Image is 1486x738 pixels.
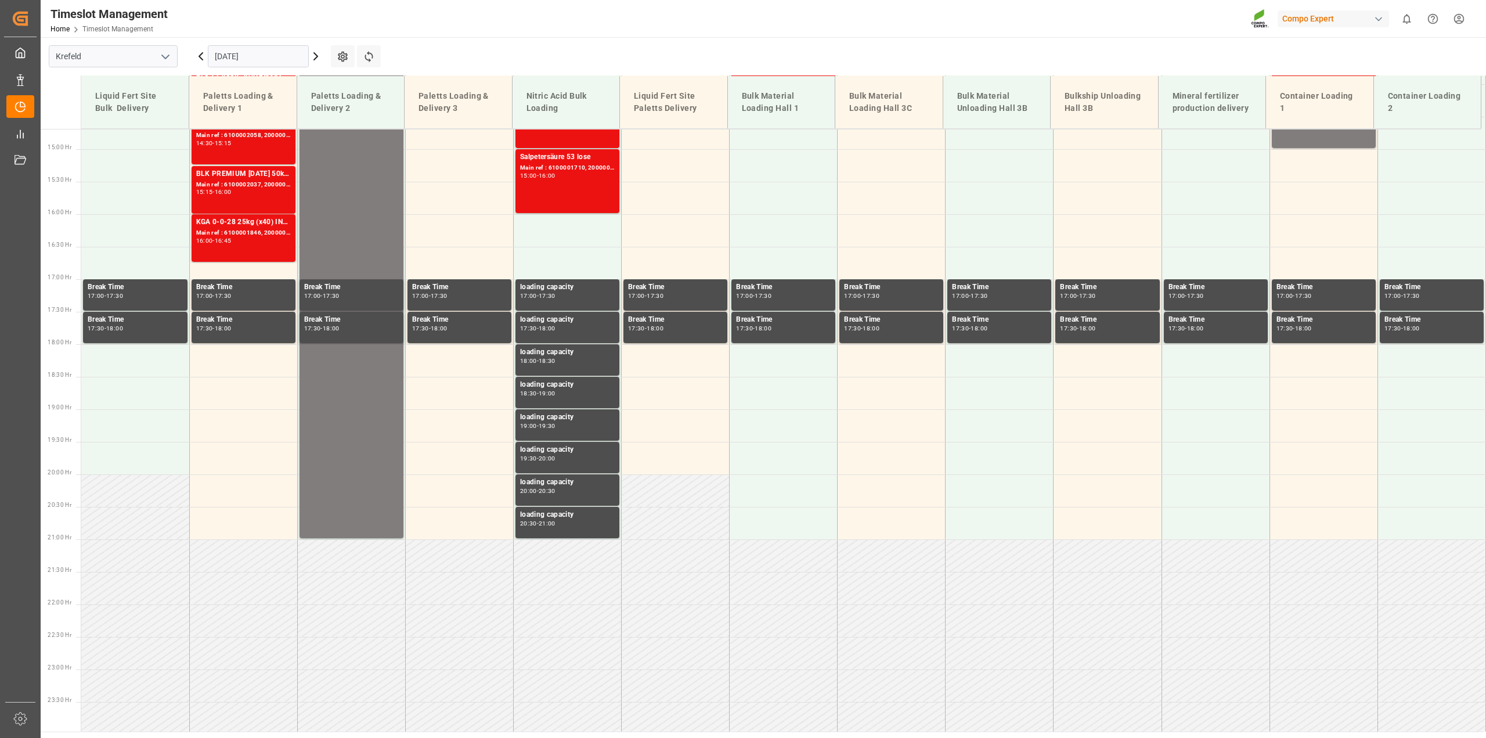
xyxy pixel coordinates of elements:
[537,293,539,298] div: -
[539,358,556,363] div: 18:30
[48,307,71,313] span: 17:30 Hr
[1168,314,1263,326] div: Break Time
[1278,10,1389,27] div: Compo Expert
[48,697,71,703] span: 23:30 Hr
[628,326,645,331] div: 17:30
[522,85,611,119] div: Nitric Acid Bulk Loading
[196,314,291,326] div: Break Time
[1394,6,1420,32] button: show 0 new notifications
[520,293,537,298] div: 17:00
[520,282,615,293] div: loading capacity
[537,423,539,429] div: -
[520,326,537,331] div: 17:30
[48,469,71,476] span: 20:00 Hr
[953,85,1041,119] div: Bulk Material Unloading Hall 3B
[753,293,755,298] div: -
[88,326,104,331] div: 17:30
[520,314,615,326] div: loading capacity
[1278,8,1394,30] button: Compo Expert
[212,141,214,146] div: -
[304,326,321,331] div: 17:30
[647,293,663,298] div: 17:30
[537,488,539,494] div: -
[1060,85,1149,119] div: Bulkship Unloading Hall 3B
[628,293,645,298] div: 17:00
[196,180,291,190] div: Main ref : 6100002037, 2000000946
[104,293,106,298] div: -
[48,502,71,508] span: 20:30 Hr
[1276,282,1371,293] div: Break Time
[199,85,287,119] div: Paletts Loading & Delivery 1
[520,358,537,363] div: 18:00
[844,293,861,298] div: 17:00
[212,293,214,298] div: -
[196,168,291,180] div: BLK PREMIUM [DATE] 50kg(x21)D,EN,PL,FNLNTC PREMIUM [DATE] 25kg (x40) D,EN,PLFLO T CLUB [DATE] 25k...
[971,326,987,331] div: 18:00
[431,293,448,298] div: 17:30
[1187,293,1204,298] div: 17:30
[520,152,615,163] div: Salpetersäure 53 lose
[1185,293,1186,298] div: -
[520,488,537,494] div: 20:00
[1276,314,1371,326] div: Break Time
[1079,326,1096,331] div: 18:00
[212,326,214,331] div: -
[48,534,71,541] span: 21:00 Hr
[196,228,291,238] div: Main ref : 6100001846, 2000000946
[736,282,831,293] div: Break Time
[539,423,556,429] div: 19:30
[323,326,340,331] div: 18:00
[412,314,507,326] div: Break Time
[88,314,183,326] div: Break Time
[755,326,771,331] div: 18:00
[48,209,71,215] span: 16:00 Hr
[861,293,863,298] div: -
[1060,314,1155,326] div: Break Time
[537,521,539,526] div: -
[1060,293,1077,298] div: 17:00
[48,632,71,638] span: 22:30 Hr
[104,326,106,331] div: -
[1251,9,1269,29] img: Screenshot%202023-09-29%20at%2010.02.21.png_1712312052.png
[845,85,933,119] div: Bulk Material Loading Hall 3C
[1295,293,1312,298] div: 17:30
[48,664,71,671] span: 23:00 Hr
[520,521,537,526] div: 20:30
[196,282,291,293] div: Break Time
[520,477,615,488] div: loading capacity
[1403,293,1420,298] div: 17:30
[1079,293,1096,298] div: 17:30
[1168,85,1257,119] div: Mineral fertilizer production delivery
[736,314,831,326] div: Break Time
[952,282,1047,293] div: Break Time
[520,444,615,456] div: loading capacity
[537,456,539,461] div: -
[306,85,395,119] div: Paletts Loading & Delivery 2
[952,326,969,331] div: 17:30
[736,75,753,81] div: 13:30
[215,326,232,331] div: 18:00
[628,314,723,326] div: Break Time
[1293,326,1294,331] div: -
[1384,314,1479,326] div: Break Time
[48,599,71,606] span: 22:00 Hr
[48,144,71,150] span: 15:00 Hr
[1293,293,1294,298] div: -
[844,326,861,331] div: 17:30
[844,282,939,293] div: Break Time
[1401,293,1403,298] div: -
[208,45,309,67] input: DD.MM.YYYY
[1060,326,1077,331] div: 17:30
[51,25,70,33] a: Home
[861,326,863,331] div: -
[88,293,104,298] div: 17:00
[1420,6,1446,32] button: Help Center
[844,314,939,326] div: Break Time
[431,326,448,331] div: 18:00
[88,282,183,293] div: Break Time
[48,339,71,345] span: 18:00 Hr
[647,326,663,331] div: 18:00
[629,85,718,119] div: Liquid Fert Site Paletts Delivery
[520,509,615,521] div: loading capacity
[539,173,556,178] div: 16:00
